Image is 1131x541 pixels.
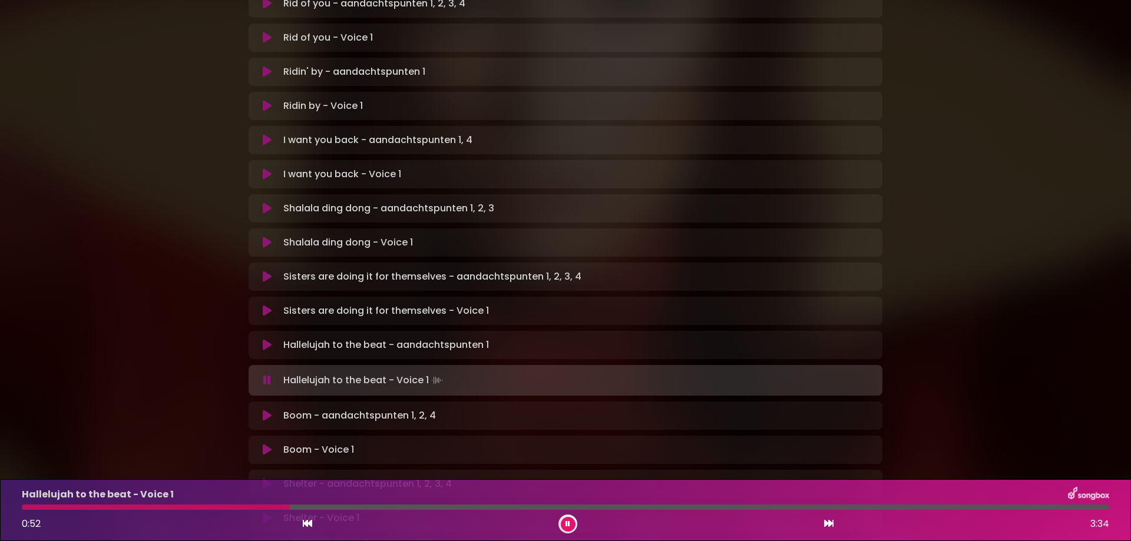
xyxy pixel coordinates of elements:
[283,235,413,250] p: Shalala ding dong - Voice 1
[283,270,581,284] p: Sisters are doing it for themselves - aandachtspunten 1, 2, 3, 4
[283,65,425,79] p: Ridin' by - aandachtspunten 1
[283,133,472,147] p: I want you back - aandachtspunten 1, 4
[283,99,363,113] p: Ridin by - Voice 1
[283,372,445,389] p: Hallelujah to the beat - Voice 1
[283,167,401,181] p: I want you back - Voice 1
[283,304,489,318] p: Sisters are doing it for themselves - Voice 1
[429,372,445,389] img: waveform4.gif
[22,487,174,502] p: Hallelujah to the beat - Voice 1
[283,477,452,491] p: Shelter - aandachtspunten 1, 2, 3, 4
[283,31,373,45] p: Rid of you - Voice 1
[283,443,354,457] p: Boom - Voice 1
[1090,517,1109,531] span: 3:34
[22,517,41,530] span: 0:52
[283,201,494,215] p: Shalala ding dong - aandachtspunten 1, 2, 3
[1068,487,1109,502] img: songbox-logo-white.png
[283,409,436,423] p: Boom - aandachtspunten 1, 2, 4
[283,338,489,352] p: Hallelujah to the beat - aandachtspunten 1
